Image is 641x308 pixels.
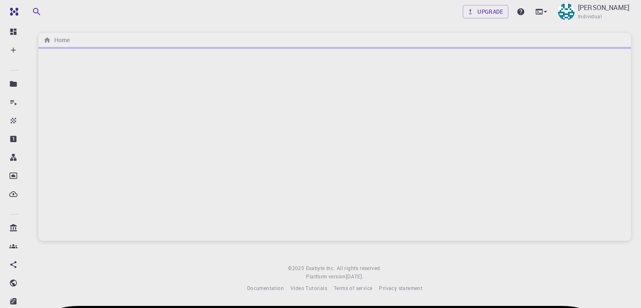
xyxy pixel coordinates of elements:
img: logo [7,8,18,16]
p: [PERSON_NAME] [578,3,629,13]
span: Video Tutorials [290,285,327,291]
a: Terms of service [334,284,372,293]
span: Platform version [306,273,346,281]
span: [DATE] . [346,273,363,280]
nav: breadcrumb [42,35,71,45]
span: All rights reserved. [337,264,381,273]
span: Individual [578,13,602,21]
span: Documentation [247,285,284,291]
a: Upgrade [463,5,508,18]
h6: Home [51,35,70,45]
a: Privacy statement [379,284,422,293]
a: Video Tutorials [290,284,327,293]
span: © 2025 [288,264,305,273]
a: [DATE]. [346,273,363,281]
span: Terms of service [334,285,372,291]
a: Documentation [247,284,284,293]
a: Exabyte Inc. [306,264,335,273]
img: Evgenia Stamati [558,3,575,20]
span: Exabyte Inc. [306,265,335,271]
span: Privacy statement [379,285,422,291]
